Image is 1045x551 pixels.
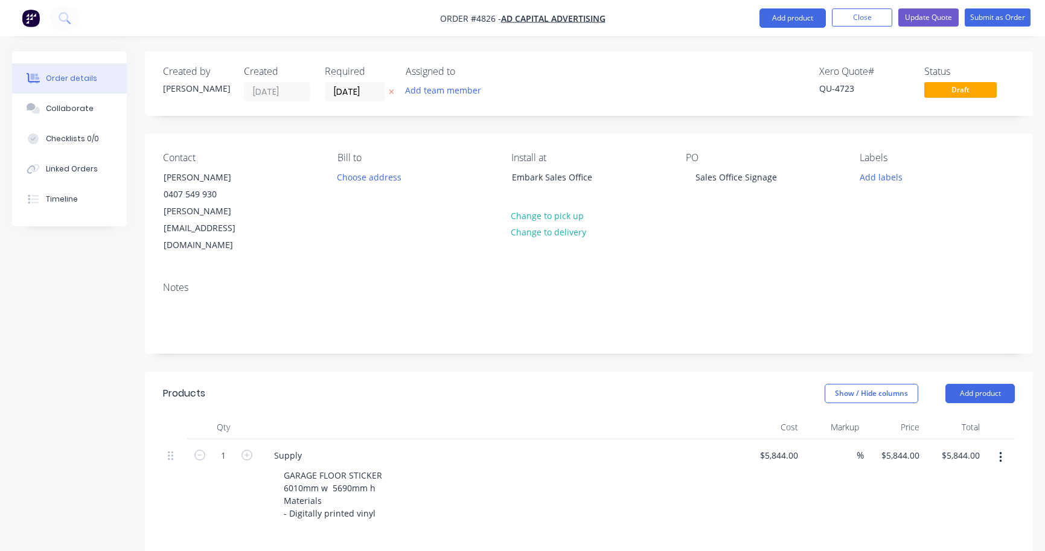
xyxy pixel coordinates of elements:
[46,103,94,114] div: Collaborate
[164,203,264,253] div: [PERSON_NAME][EMAIL_ADDRESS][DOMAIN_NAME]
[825,384,918,403] button: Show / Hide columns
[853,168,909,185] button: Add labels
[864,415,924,439] div: Price
[512,169,612,186] div: Embark Sales Office
[12,154,127,184] button: Linked Orders
[511,152,666,164] div: Install at
[406,82,488,98] button: Add team member
[743,415,803,439] div: Cost
[945,384,1015,403] button: Add product
[325,66,391,77] div: Required
[163,82,229,95] div: [PERSON_NAME]
[46,164,98,174] div: Linked Orders
[163,386,205,401] div: Products
[860,152,1015,164] div: Labels
[163,66,229,77] div: Created by
[406,66,526,77] div: Assigned to
[686,168,787,186] div: Sales Office Signage
[440,13,501,24] span: Order #4826 -
[686,152,841,164] div: PO
[12,124,127,154] button: Checklists 0/0
[46,133,99,144] div: Checklists 0/0
[399,82,488,98] button: Add team member
[163,282,1015,293] div: Notes
[501,13,606,24] a: Ad Capital Advertising
[759,8,826,28] button: Add product
[187,415,260,439] div: Qty
[819,66,910,77] div: Xero Quote #
[46,73,97,84] div: Order details
[337,152,493,164] div: Bill to
[819,82,910,95] div: QU-4723
[163,152,318,164] div: Contact
[924,82,997,97] span: Draft
[965,8,1031,27] button: Submit as Order
[832,8,892,27] button: Close
[12,94,127,124] button: Collaborate
[244,66,310,77] div: Created
[924,66,1015,77] div: Status
[12,63,127,94] button: Order details
[12,184,127,214] button: Timeline
[924,415,985,439] div: Total
[164,186,264,203] div: 0407 549 930
[330,168,407,185] button: Choose address
[857,448,864,462] span: %
[803,415,863,439] div: Markup
[898,8,959,27] button: Update Quote
[153,168,274,254] div: [PERSON_NAME]0407 549 930[PERSON_NAME][EMAIL_ADDRESS][DOMAIN_NAME]
[502,168,622,207] div: Embark Sales Office
[22,9,40,27] img: Factory
[505,224,593,240] button: Change to delivery
[505,207,590,223] button: Change to pick up
[164,169,264,186] div: [PERSON_NAME]
[264,447,312,464] div: Supply
[46,194,78,205] div: Timeline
